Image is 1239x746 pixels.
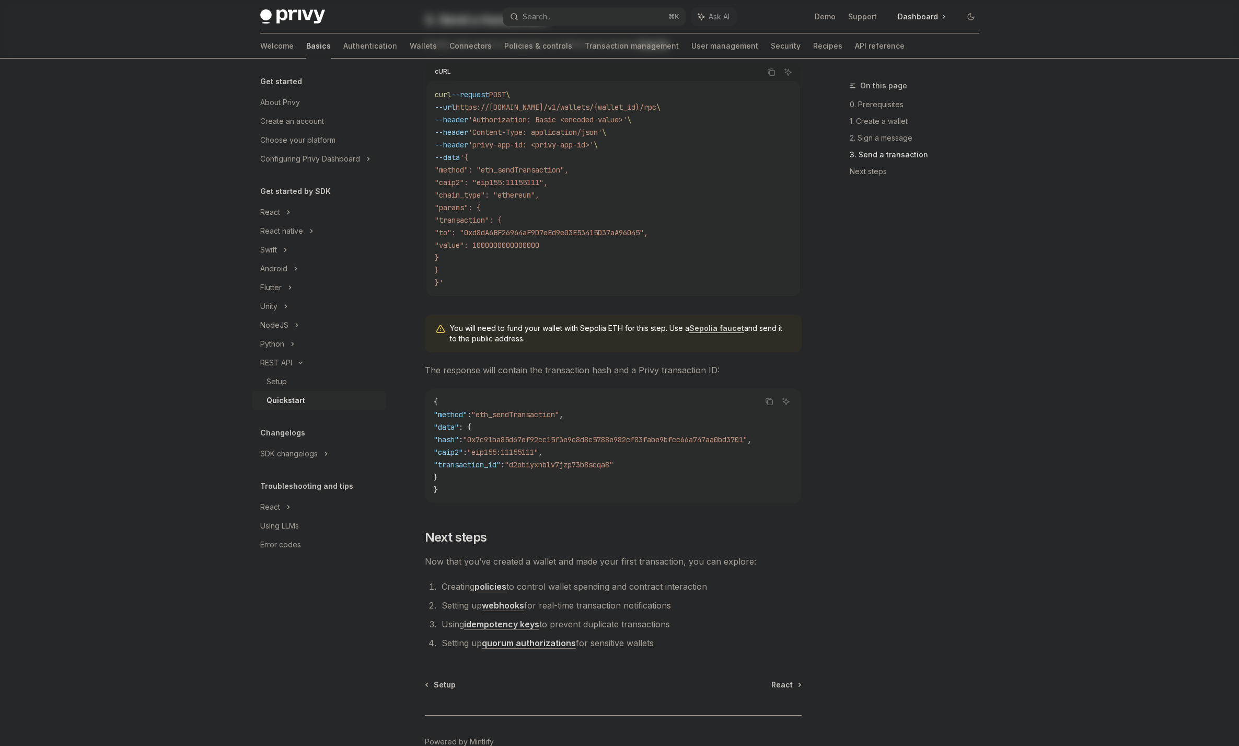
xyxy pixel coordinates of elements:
[260,96,300,109] div: About Privy
[260,75,302,88] h5: Get started
[503,7,686,26] button: Search...⌘K
[771,680,801,690] a: React
[260,225,303,237] div: React native
[260,134,335,146] div: Choose your platform
[482,600,524,611] a: webhooks
[850,130,988,146] a: 2. Sign a message
[435,90,451,99] span: curl
[449,33,492,59] a: Connectors
[501,460,505,469] span: :
[482,638,576,649] a: quorum authorizations
[656,102,661,112] span: \
[459,422,471,432] span: : {
[434,410,467,419] span: "method"
[260,206,280,219] div: React
[765,65,778,79] button: Copy the contents from the code block
[343,33,397,59] a: Authentication
[463,435,747,444] span: "0x7c91ba85d67ef92cc15f3e9c8d8c5788e982cf83fabe9bfcc66a747aa0bd3701"
[260,153,360,165] div: Configuring Privy Dashboard
[771,33,801,59] a: Security
[252,535,386,554] a: Error codes
[267,375,287,388] div: Setup
[435,278,443,288] span: }'
[463,447,467,457] span: :
[456,102,656,112] span: https://[DOMAIN_NAME]/v1/wallets/{wallet_id}/rpc
[434,460,501,469] span: "transaction_id"
[504,33,572,59] a: Policies & controls
[860,79,907,92] span: On this page
[435,190,539,200] span: "chain_type": "ethereum",
[434,485,438,495] span: }
[850,146,988,163] a: 3. Send a transaction
[771,680,793,690] span: React
[438,598,802,613] li: Setting up for real-time transaction notifications
[267,394,305,407] div: Quickstart
[468,140,594,150] span: 'privy-app-id: <privy-app-id>'
[260,520,299,532] div: Using LLMs
[434,473,438,482] span: }
[464,619,539,630] a: idempotency keys
[435,266,439,275] span: }
[435,178,548,187] span: "caip2": "eip155:11155111",
[435,128,468,137] span: --header
[668,13,679,21] span: ⌘ K
[260,244,277,256] div: Swift
[506,90,510,99] span: \
[850,163,988,180] a: Next steps
[434,680,456,690] span: Setup
[434,397,438,407] span: {
[848,12,877,22] a: Support
[523,10,552,23] div: Search...
[627,115,631,124] span: \
[260,357,292,369] div: REST API
[435,153,460,162] span: --data
[855,33,905,59] a: API reference
[434,422,459,432] span: "data"
[435,115,468,124] span: --header
[889,8,954,25] a: Dashboard
[260,480,353,492] h5: Troubleshooting and tips
[538,447,542,457] span: ,
[850,113,988,130] a: 1. Create a wallet
[585,33,679,59] a: Transaction management
[434,447,463,457] span: "caip2"
[438,617,802,632] li: Using to prevent duplicate transactions
[435,253,439,262] span: }
[435,165,569,175] span: "method": "eth_sendTransaction",
[471,410,559,419] span: "eth_sendTransaction"
[468,128,602,137] span: 'Content-Type: application/json'
[689,324,744,333] a: Sepolia faucet
[425,363,802,377] span: The response will contain the transaction hash and a Privy transaction ID:
[425,554,802,569] span: Now that you’ve created a wallet and made your first transaction, you can explore:
[691,33,758,59] a: User management
[260,115,324,128] div: Create an account
[252,517,386,535] a: Using LLMs
[762,395,776,408] button: Copy the contents from the code block
[260,319,288,331] div: NodeJS
[260,262,287,275] div: Android
[426,680,456,690] a: Setup
[813,33,842,59] a: Recipes
[438,636,802,650] li: Setting up for sensitive wallets
[425,529,487,546] span: Next steps
[435,324,446,335] svg: Warning
[260,300,277,313] div: Unity
[709,12,729,22] span: Ask AI
[432,65,454,78] div: cURL
[260,427,305,439] h5: Changelogs
[747,435,751,444] span: ,
[594,140,598,150] span: \
[459,435,463,444] span: :
[435,215,502,225] span: "transaction": {
[438,579,802,594] li: Creating to control wallet spending and contract interaction
[898,12,938,22] span: Dashboard
[260,185,331,198] h5: Get started by SDK
[260,501,280,513] div: React
[467,410,471,419] span: :
[252,93,386,112] a: About Privy
[559,410,563,419] span: ,
[260,447,318,460] div: SDK changelogs
[451,90,489,99] span: --request
[252,372,386,391] a: Setup
[467,447,538,457] span: "eip155:11155111"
